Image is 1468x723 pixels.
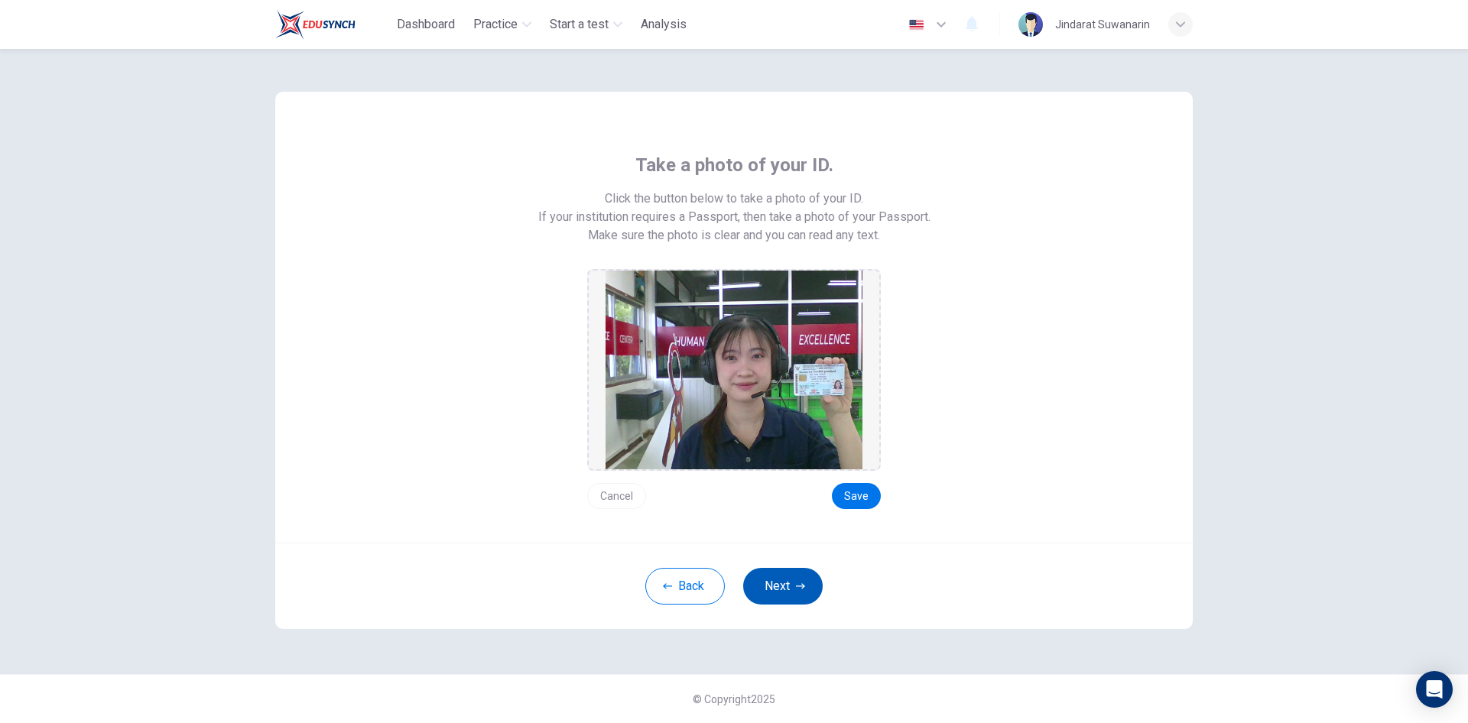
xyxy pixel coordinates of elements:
[544,11,628,38] button: Start a test
[391,11,461,38] button: Dashboard
[587,483,646,509] button: Cancel
[1055,15,1150,34] div: Jindarat Suwanarin
[743,568,823,605] button: Next
[635,11,693,38] button: Analysis
[275,9,356,40] img: Train Test logo
[832,483,881,509] button: Save
[473,15,518,34] span: Practice
[635,153,833,177] span: Take a photo of your ID.
[275,9,391,40] a: Train Test logo
[645,568,725,605] button: Back
[907,19,926,31] img: en
[467,11,538,38] button: Practice
[1416,671,1453,708] div: Open Intercom Messenger
[693,693,775,705] span: © Copyright 2025
[538,190,930,226] span: Click the button below to take a photo of your ID. If your institution requires a Passport, then ...
[606,271,862,469] img: preview screemshot
[1018,12,1043,37] img: Profile picture
[397,15,455,34] span: Dashboard
[550,15,609,34] span: Start a test
[641,15,687,34] span: Analysis
[588,226,880,245] span: Make sure the photo is clear and you can read any text.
